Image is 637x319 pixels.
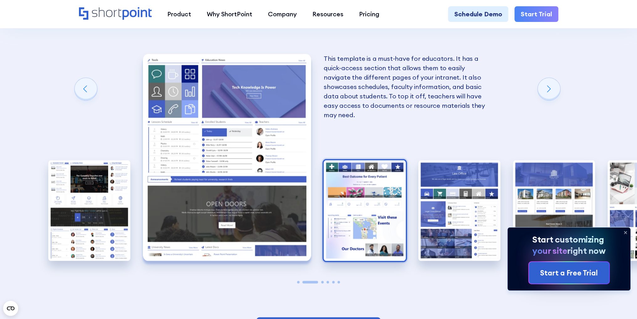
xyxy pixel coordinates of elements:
img: SharePoint Communication site example for news [418,160,500,261]
div: 2 / 6 [143,54,311,261]
div: 4 / 6 [418,160,500,261]
span: Go to slide 6 [337,281,340,283]
div: 1 / 6 [48,160,130,261]
a: Home [79,7,152,21]
div: Pricing [359,9,379,19]
span: Go to slide 4 [326,281,329,283]
div: Why ShortPoint [207,9,252,19]
div: Product [167,9,191,19]
img: HR SharePoint site example for documents [513,160,595,261]
div: Resources [312,9,343,19]
a: Product [159,6,199,22]
a: Schedule Demo [448,6,508,22]
span: Go to slide 3 [321,281,324,283]
a: Resources [305,6,351,22]
div: Previous slide [75,78,97,100]
div: Next slide [538,78,560,100]
div: Company [268,9,297,19]
button: Open CMP widget [3,301,18,316]
p: This template is a must-have for educators. It has a quick-access section that allows them to eas... [324,54,492,120]
a: Company [260,6,305,22]
div: 3 / 6 [324,160,406,261]
span: Go to slide 5 [332,281,335,283]
span: Go to slide 1 [297,281,300,283]
a: Start Trial [514,6,558,22]
a: Pricing [351,6,387,22]
img: Best SharePoint Intranet Site Designs [48,160,130,261]
img: Internal SharePoint site example for company policy [324,160,406,261]
a: Start a Free Trial [529,262,609,284]
span: Go to slide 2 [302,281,318,283]
img: HR SharePoint site example for Homepage [143,54,311,261]
div: Start a Free Trial [540,268,598,278]
a: Why ShortPoint [199,6,260,22]
div: 5 / 6 [513,160,595,261]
